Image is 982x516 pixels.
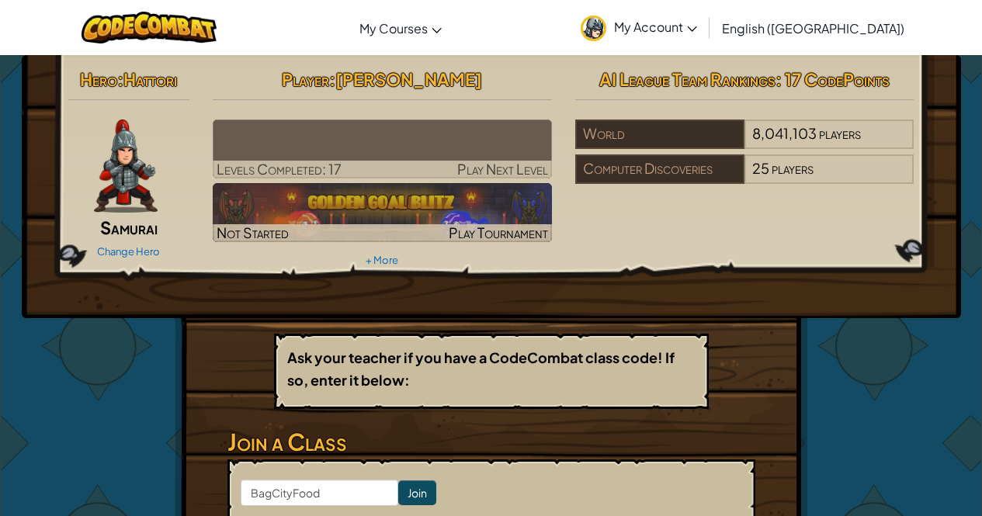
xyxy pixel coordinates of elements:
span: My Account [614,19,697,35]
a: Change Hero [97,245,160,258]
span: : [117,68,123,90]
a: Play Next Level [213,119,552,178]
a: My Courses [352,7,449,49]
span: : 17 CodePoints [776,68,890,90]
a: My Account [573,3,705,52]
span: AI League Team Rankings [599,68,776,90]
span: Player [282,68,329,90]
span: players [819,124,861,142]
b: Ask your teacher if you have a CodeCombat class code! If so, enter it below: [287,348,675,389]
span: Hattori [123,68,177,90]
span: 8,041,103 [752,124,817,142]
img: Golden Goal [213,183,552,242]
span: Not Started [217,223,289,241]
span: Play Tournament [449,223,548,241]
h3: Join a Class [227,424,755,459]
input: <Enter Class Code> [241,480,398,506]
span: [PERSON_NAME] [335,68,482,90]
span: 25 [752,159,769,177]
span: English ([GEOGRAPHIC_DATA]) [722,20,904,36]
span: : [329,68,335,90]
a: Computer Discoveries25players [575,169,914,187]
div: Computer Discoveries [575,154,744,184]
img: avatar [581,16,606,41]
span: My Courses [359,20,428,36]
span: Levels Completed: 17 [217,160,342,178]
input: Join [398,480,436,505]
a: World8,041,103players [575,134,914,152]
span: players [772,159,814,177]
img: CodeCombat logo [82,12,217,43]
span: Play Next Level [457,160,548,178]
span: Hero [80,68,117,90]
div: World [575,119,744,149]
span: Samurai [100,216,158,238]
img: samurai.pose.png [94,119,158,213]
a: + More [366,254,398,266]
a: Not StartedPlay Tournament [213,183,552,242]
a: English ([GEOGRAPHIC_DATA]) [714,7,912,49]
